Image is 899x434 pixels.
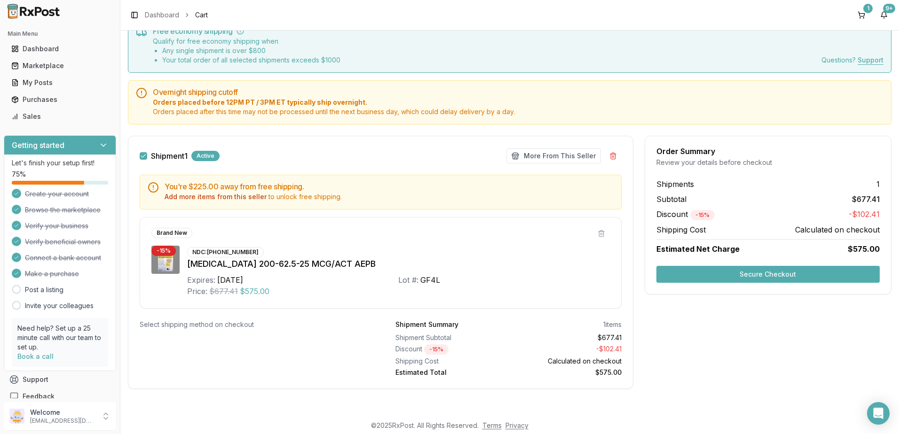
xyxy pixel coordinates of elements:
span: -$102.41 [849,209,880,220]
div: Calculated on checkout [512,356,621,366]
a: Dashboard [8,40,112,57]
a: Dashboard [145,10,179,20]
button: My Posts [4,75,116,90]
div: $575.00 [512,368,621,377]
div: - 15 % [690,210,715,220]
div: Brand New [151,228,192,238]
button: Support [4,371,116,388]
button: Dashboard [4,41,116,56]
div: Shipping Cost [395,356,505,366]
div: [MEDICAL_DATA] 200-62.5-25 MCG/ACT AEPB [187,257,610,271]
a: Book a call [17,352,54,360]
a: Post a listing [25,285,63,294]
span: Feedback [23,392,55,401]
a: Sales [8,108,112,125]
a: Terms [482,421,502,429]
a: My Posts [8,74,112,91]
div: Expires: [187,274,215,286]
h2: Main Menu [8,30,112,38]
h5: You're $225.00 away from free shipping. [165,183,614,190]
div: Select shipping method on checkout [140,320,365,329]
span: Calculated on checkout [795,224,880,235]
div: 1 [863,4,873,13]
div: NDC: [PHONE_NUMBER] [187,247,264,257]
a: Purchases [8,91,112,108]
span: $575.00 [240,286,269,297]
span: Make a purchase [25,269,79,279]
span: 1 [876,178,880,190]
div: Review your details before checkout [656,158,880,167]
p: [EMAIL_ADDRESS][DOMAIN_NAME] [30,417,95,425]
h5: Overnight shipping cutoff [153,88,883,96]
div: Shipment Subtotal [395,333,505,342]
span: Discount [656,209,715,219]
div: Price: [187,286,207,297]
span: Cart [195,10,208,20]
span: $677.41 [209,286,238,297]
span: Orders placed after this time may not be processed until the next business day, which could delay... [153,107,883,116]
div: Shipment Summary [395,320,458,329]
span: 75 % [12,170,26,179]
button: Purchases [4,92,116,107]
div: Open Intercom Messenger [867,402,890,425]
button: Add more items from this seller [165,192,267,201]
div: My Posts [11,78,109,87]
div: - 15 % [424,344,449,355]
div: Purchases [11,95,109,104]
li: Any single shipment is over $ 800 [162,46,340,55]
img: RxPost Logo [4,4,64,19]
li: Your total order of all selected shipments exceeds $ 1000 [162,55,340,65]
div: Estimated Total [395,368,505,377]
div: Discount [395,344,505,355]
button: Marketplace [4,58,116,73]
button: 9+ [876,8,891,23]
span: $575.00 [848,243,880,255]
div: - $102.41 [512,344,621,355]
div: to unlock free shipping. [165,192,614,201]
a: Invite your colleagues [25,301,94,310]
h5: Free economy shipping [153,27,883,35]
h3: Getting started [12,139,64,151]
span: Verify your business [25,221,88,231]
div: 9+ [883,4,895,13]
p: Welcome [30,408,95,417]
button: More From This Seller [506,148,601,163]
button: Feedback [4,388,116,405]
a: Marketplace [8,57,112,74]
div: GF4L [420,274,440,286]
span: Estimated Net Charge [656,244,740,254]
span: Shipping Cost [656,224,706,235]
div: Qualify for free economy shipping when [153,37,340,65]
p: Need help? Set up a 25 minute call with our team to set up. [17,324,103,352]
div: Sales [11,112,109,121]
div: Lot #: [398,274,418,286]
div: Active [191,151,220,161]
span: Shipments [656,178,694,190]
div: - 15 % [151,246,176,256]
span: Subtotal [656,194,686,205]
a: Privacy [505,421,528,429]
button: Secure Checkout [656,266,880,283]
div: Questions? [821,55,883,65]
div: [DATE] [217,274,243,286]
button: 1 [854,8,869,23]
img: User avatar [9,409,24,424]
div: 1 items [603,320,622,329]
span: Browse the marketplace [25,205,101,215]
span: Connect a bank account [25,253,101,263]
img: Trelegy Ellipta 200-62.5-25 MCG/ACT AEPB [151,246,180,274]
div: Marketplace [11,61,109,70]
div: Dashboard [11,44,109,54]
button: Sales [4,109,116,124]
span: Verify beneficial owners [25,237,101,247]
label: Shipment 1 [151,152,188,160]
span: Create your account [25,189,89,199]
nav: breadcrumb [145,10,208,20]
div: $677.41 [512,333,621,342]
span: Orders placed before 12PM PT / 3PM ET typically ship overnight. [153,98,883,107]
span: $677.41 [852,194,880,205]
div: Order Summary [656,147,880,155]
p: Let's finish your setup first! [12,158,108,168]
